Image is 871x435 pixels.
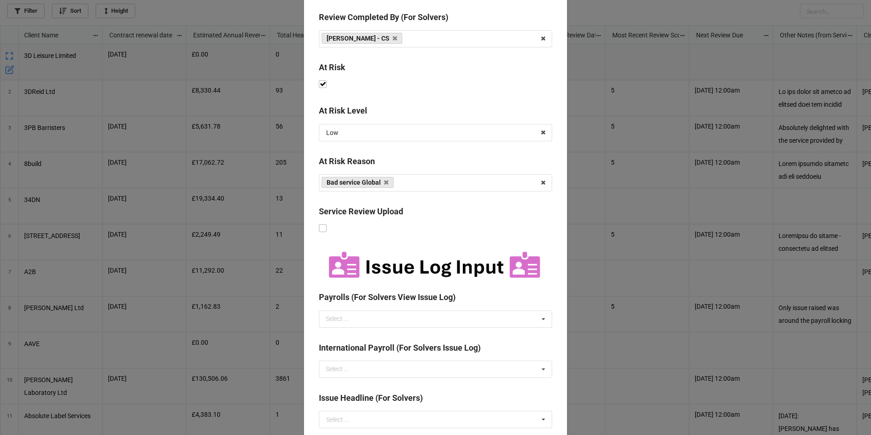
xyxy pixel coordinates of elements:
label: Review Completed By (For Solvers) [319,11,448,24]
label: Service Review Upload [319,205,403,218]
a: [PERSON_NAME] - CS [322,33,402,44]
div: Select ... [326,416,350,423]
label: At Risk Level [319,104,367,117]
label: Issue Headline (For Solvers) [319,392,423,404]
div: Select ... [323,314,363,324]
div: Select ... [323,364,363,374]
label: At Risk Reason [319,155,375,168]
a: Bad service Global [322,177,394,188]
label: At Risk [319,61,345,74]
label: International Payroll (For Solvers Issue Log) [319,342,481,354]
img: alFONpOmlW%2FScreenshot%202025-06-18%20162117.png [319,249,552,284]
label: Payrolls (For Solvers View Issue Log) [319,291,456,304]
div: Low [326,129,338,136]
